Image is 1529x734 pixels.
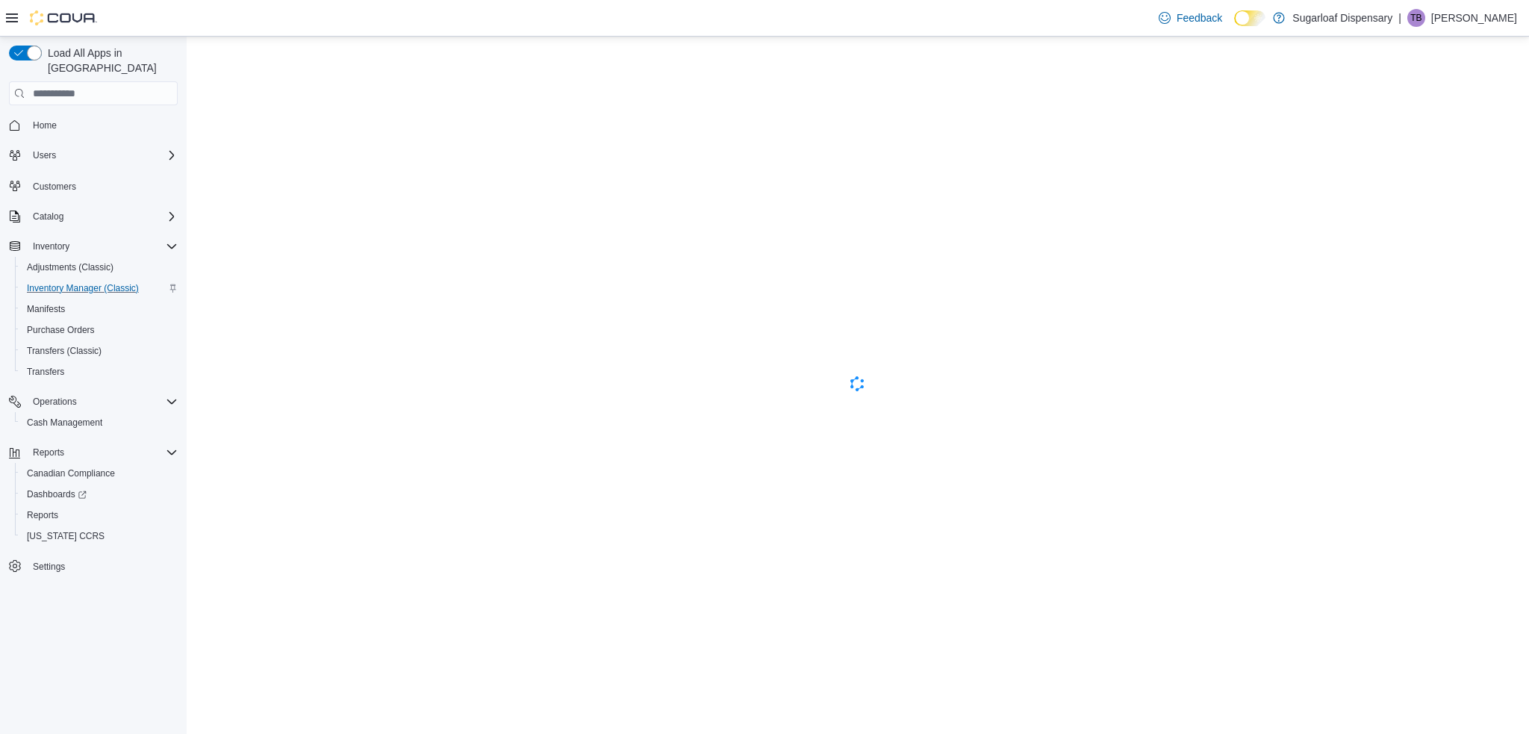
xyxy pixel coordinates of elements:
span: Settings [33,561,65,573]
a: Dashboards [15,484,184,505]
button: Canadian Compliance [15,463,184,484]
button: Users [3,145,184,166]
p: [PERSON_NAME] [1431,9,1517,27]
button: Adjustments (Classic) [15,257,184,278]
button: Inventory Manager (Classic) [15,278,184,299]
span: Transfers (Classic) [27,345,102,357]
span: Home [27,116,178,134]
button: Settings [3,556,184,577]
a: Purchase Orders [21,321,101,339]
span: Inventory [33,240,69,252]
span: Feedback [1177,10,1222,25]
span: Inventory [27,237,178,255]
span: Customers [27,176,178,195]
span: Operations [27,393,178,411]
span: [US_STATE] CCRS [27,530,105,542]
img: Cova [30,10,97,25]
a: Dashboards [21,485,93,503]
button: Cash Management [15,412,184,433]
span: Inventory Manager (Classic) [21,279,178,297]
span: Home [33,119,57,131]
span: Users [27,146,178,164]
span: Customers [33,181,76,193]
a: Inventory Manager (Classic) [21,279,145,297]
span: Catalog [27,208,178,226]
button: Customers [3,175,184,196]
span: Manifests [27,303,65,315]
span: TB [1410,9,1421,27]
button: Catalog [27,208,69,226]
span: Users [33,149,56,161]
span: Dashboards [27,488,87,500]
a: Canadian Compliance [21,464,121,482]
button: Reports [3,442,184,463]
span: Reports [27,444,178,461]
button: Transfers (Classic) [15,340,184,361]
a: Transfers (Classic) [21,342,108,360]
button: Home [3,114,184,136]
span: Purchase Orders [21,321,178,339]
a: Settings [27,558,71,576]
span: Adjustments (Classic) [21,258,178,276]
span: Reports [27,509,58,521]
span: Reports [33,447,64,458]
span: Cash Management [27,417,102,429]
button: Users [27,146,62,164]
button: Catalog [3,206,184,227]
span: Catalog [33,211,63,223]
span: Dashboards [21,485,178,503]
button: Reports [27,444,70,461]
a: Home [27,116,63,134]
span: Transfers [21,363,178,381]
span: Load All Apps in [GEOGRAPHIC_DATA] [42,46,178,75]
a: Transfers [21,363,70,381]
a: Cash Management [21,414,108,432]
button: Operations [3,391,184,412]
button: Inventory [3,236,184,257]
a: [US_STATE] CCRS [21,527,110,545]
a: Customers [27,178,82,196]
a: Feedback [1153,3,1228,33]
span: Canadian Compliance [21,464,178,482]
span: Transfers [27,366,64,378]
span: Washington CCRS [21,527,178,545]
a: Manifests [21,300,71,318]
span: Canadian Compliance [27,467,115,479]
button: Transfers [15,361,184,382]
span: Inventory Manager (Classic) [27,282,139,294]
button: Manifests [15,299,184,320]
span: Operations [33,396,77,408]
p: Sugarloaf Dispensary [1292,9,1392,27]
button: [US_STATE] CCRS [15,526,184,547]
span: Settings [27,557,178,576]
button: Reports [15,505,184,526]
span: Adjustments (Classic) [27,261,113,273]
a: Reports [21,506,64,524]
span: Cash Management [21,414,178,432]
span: Manifests [21,300,178,318]
button: Inventory [27,237,75,255]
input: Dark Mode [1234,10,1265,26]
div: Trevor Bjerke [1407,9,1425,27]
a: Adjustments (Classic) [21,258,119,276]
button: Purchase Orders [15,320,184,340]
span: Purchase Orders [27,324,95,336]
button: Operations [27,393,83,411]
span: Reports [21,506,178,524]
nav: Complex example [9,108,178,616]
span: Transfers (Classic) [21,342,178,360]
p: | [1398,9,1401,27]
